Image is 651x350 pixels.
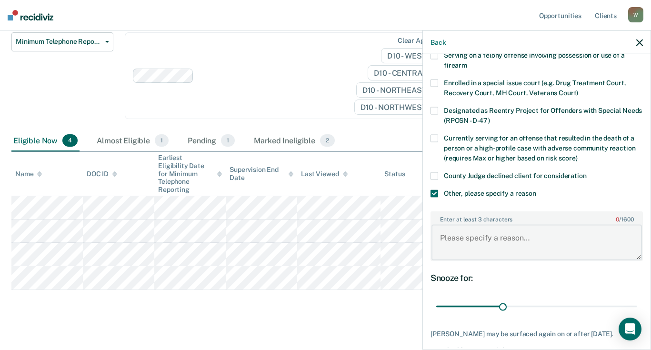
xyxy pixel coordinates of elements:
[444,106,642,124] span: Designated as Reentry Project for Offenders with Special Needs (RPOSN - D-47)
[11,130,80,151] div: Eligible Now
[158,154,222,194] div: Earliest Eligibility Date for Minimum Telephone Reporting
[431,330,643,338] div: [PERSON_NAME] may be surfaced again on or after [DATE].
[155,134,169,147] span: 1
[616,216,633,222] span: / 1600
[628,7,643,22] div: W
[186,130,237,151] div: Pending
[320,134,335,147] span: 2
[444,171,587,179] span: County Judge declined client for consideration
[15,170,42,178] div: Name
[356,82,440,98] span: D10 - NORTHEAST
[230,166,293,182] div: Supervision End Date
[431,272,643,283] div: Snooze for:
[8,10,53,20] img: Recidiviz
[252,130,337,151] div: Marked Ineligible
[616,216,619,222] span: 0
[301,170,347,178] div: Last Viewed
[62,134,78,147] span: 4
[431,212,642,222] label: Enter at least 3 characters
[354,100,440,115] span: D10 - NORTHWEST
[444,134,635,161] span: Currently serving for an offense that resulted in the death of a person or a high-profile case wi...
[444,189,536,197] span: Other, please specify a reason
[87,170,117,178] div: DOC ID
[381,48,440,63] span: D10 - WEST
[16,38,101,46] span: Minimum Telephone Reporting
[221,134,235,147] span: 1
[95,130,170,151] div: Almost Eligible
[444,79,626,96] span: Enrolled in a special issue court (e.g. Drug Treatment Court, Recovery Court, MH Court, Veterans ...
[431,38,446,46] button: Back
[368,65,440,80] span: D10 - CENTRAL
[398,37,438,45] div: Clear agents
[384,170,405,178] div: Status
[619,318,641,340] div: Open Intercom Messenger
